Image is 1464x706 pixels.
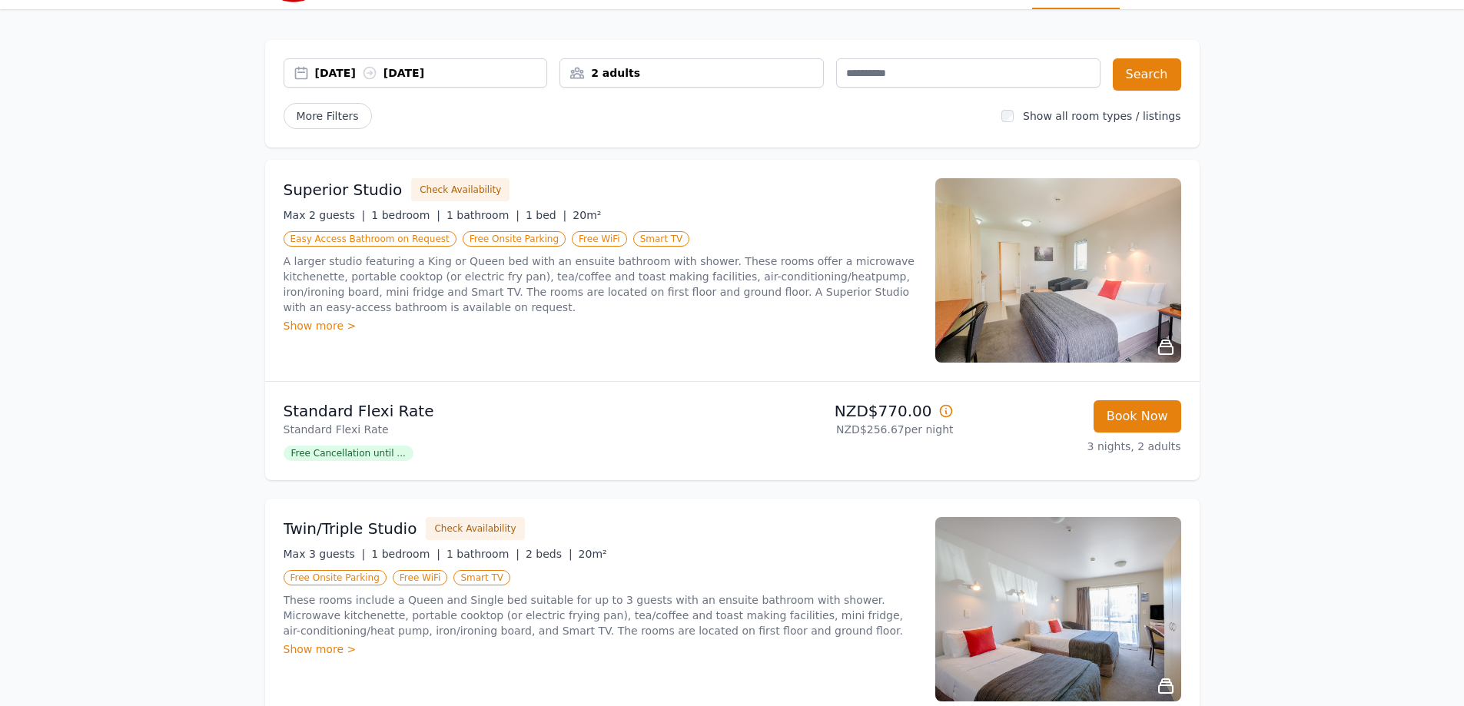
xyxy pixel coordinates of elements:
[393,570,448,585] span: Free WiFi
[572,231,627,247] span: Free WiFi
[284,318,917,333] div: Show more >
[1023,110,1180,122] label: Show all room types / listings
[526,548,573,560] span: 2 beds |
[284,254,917,315] p: A larger studio featuring a King or Queen bed with an ensuite bathroom with shower. These rooms o...
[966,439,1181,454] p: 3 nights, 2 adults
[453,570,510,585] span: Smart TV
[739,422,954,437] p: NZD$256.67 per night
[1113,58,1181,91] button: Search
[1094,400,1181,433] button: Book Now
[284,400,726,422] p: Standard Flexi Rate
[447,548,520,560] span: 1 bathroom |
[284,641,917,657] div: Show more >
[371,209,440,221] span: 1 bedroom |
[284,231,456,247] span: Easy Access Bathroom on Request
[284,570,387,585] span: Free Onsite Parking
[284,179,403,201] h3: Superior Studio
[526,209,566,221] span: 1 bed |
[573,209,601,221] span: 20m²
[284,209,366,221] span: Max 2 guests |
[463,231,566,247] span: Free Onsite Parking
[284,422,726,437] p: Standard Flexi Rate
[371,548,440,560] span: 1 bedroom |
[560,65,823,81] div: 2 adults
[284,103,372,129] span: More Filters
[426,517,524,540] button: Check Availability
[411,178,510,201] button: Check Availability
[633,231,690,247] span: Smart TV
[315,65,547,81] div: [DATE] [DATE]
[284,446,413,461] span: Free Cancellation until ...
[284,548,366,560] span: Max 3 guests |
[739,400,954,422] p: NZD$770.00
[284,518,417,539] h3: Twin/Triple Studio
[284,592,917,638] p: These rooms include a Queen and Single bed suitable for up to 3 guests with an ensuite bathroom w...
[579,548,607,560] span: 20m²
[447,209,520,221] span: 1 bathroom |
